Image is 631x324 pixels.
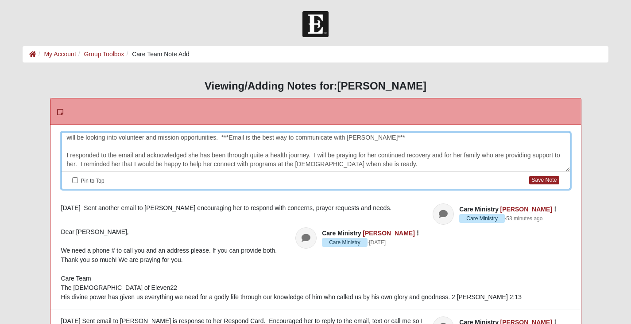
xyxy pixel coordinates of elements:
time: August 14, 2025, 12:32 PM [506,215,542,222]
li: Care Team Note Add [124,50,190,59]
div: Dear [PERSON_NAME], We need a phone # to call you and an address please. If you can provide both.... [61,227,570,302]
img: Church of Eleven22 Logo [302,11,329,37]
time: August 8, 2025, 9:09 AM [369,239,386,246]
div: [DATE] Rec'd an email from [PERSON_NAME]. She is recovering from back surgery and 4 month [MEDICA... [62,133,570,172]
span: · [322,238,369,247]
span: Care Ministry [459,206,499,213]
button: Save Note [529,176,559,184]
span: Pin to Top [81,178,105,184]
a: [PERSON_NAME] [500,206,552,213]
a: 53 minutes ago [506,215,542,223]
h3: Viewing/Adding Notes for: [23,80,609,93]
span: · [459,214,506,223]
a: [PERSON_NAME] [363,230,414,237]
a: Group Toolbox [84,51,124,58]
a: My Account [44,51,76,58]
input: Pin to Top [72,177,78,183]
strong: [PERSON_NAME] [337,80,426,92]
span: Care Ministry [322,238,368,247]
span: Care Ministry [322,230,361,237]
a: [DATE] [369,238,386,246]
span: Care Ministry [459,214,505,223]
div: [DATE] Sent another email to [PERSON_NAME] encouraging her to respond with concerns, prayer reque... [61,203,570,213]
